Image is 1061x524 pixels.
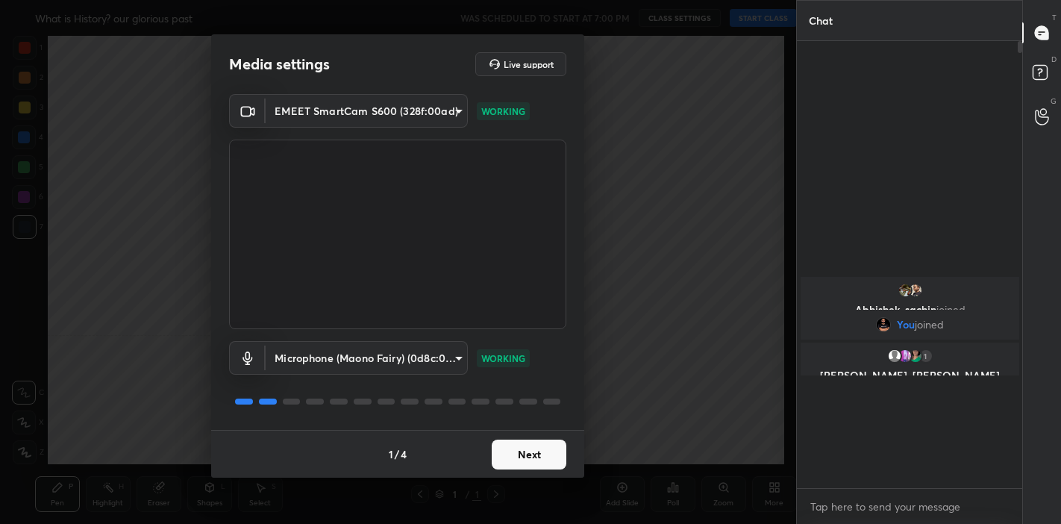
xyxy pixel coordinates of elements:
[915,319,944,331] span: joined
[481,105,525,118] p: WORKING
[481,352,525,365] p: WORKING
[1051,54,1057,65] p: D
[266,341,468,375] div: EMEET SmartCam S600 (328f:00ad)
[797,1,845,40] p: Chat
[810,304,1010,316] p: Abhishek, sachin
[936,302,965,316] span: joined
[229,54,330,74] h2: Media settings
[1051,96,1057,107] p: G
[504,60,554,69] h5: Live support
[897,319,915,331] span: You
[907,283,922,298] img: aa4afc4cda4c46b782767ec53d0ea348.jpg
[401,446,407,462] h4: 4
[797,274,1023,375] div: grid
[266,94,468,128] div: EMEET SmartCam S600 (328f:00ad)
[389,446,393,462] h4: 1
[897,283,912,298] img: 897357b5fc3546d098b711fc4a6c68b4.jpg
[1052,12,1057,23] p: T
[897,349,912,364] img: 419496af5d764995b47570d1e2b40022.jpg
[918,349,933,364] div: 1
[395,446,399,462] h4: /
[492,440,566,470] button: Next
[886,349,901,364] img: default.png
[810,369,1010,381] p: [PERSON_NAME], [PERSON_NAME]
[876,317,891,332] img: 666fa0eaabd6440c939b188099b6a4ed.jpg
[907,349,922,364] img: d5e71d38e94745d69dd362ebfbf5a7b1.jpg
